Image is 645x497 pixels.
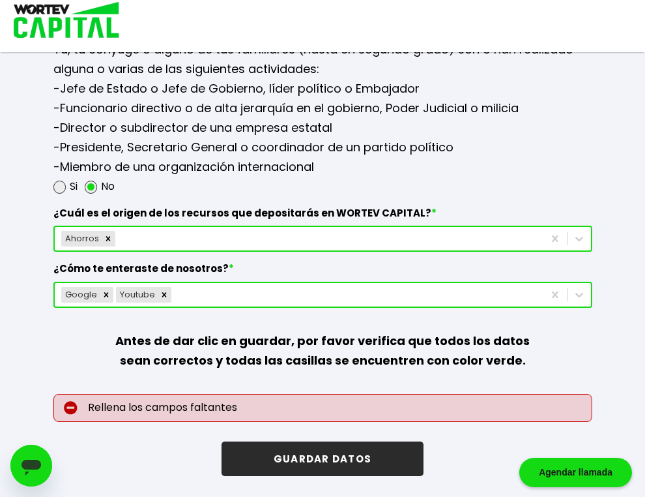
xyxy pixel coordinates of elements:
label: Si [70,177,78,196]
div: Youtube [116,287,157,303]
label: ¿Cuál es el origen de los recursos que depositarás en WORTEV CAPITAL? [53,207,592,226]
div: Ahorros [61,231,101,247]
div: Remove Youtube [157,287,171,303]
label: No [101,177,115,196]
div: Google [61,287,99,303]
label: ¿Cómo te enteraste de nosotros? [53,262,592,282]
div: Agendar llamada [519,458,632,487]
p: -Jefe de Estado o Jefe de Gobierno, líder político o Embajador -Funcionario directivo o de alta j... [53,79,592,177]
iframe: Botón para iniciar la ventana de mensajería [10,445,52,487]
div: Remove Ahorros [101,231,115,247]
p: Rellena los campos faltantes [53,394,592,422]
p: Tú, tu cónyuge o alguno de tus familiares (hasta en segundo grado) son o han realizado alguna o v... [53,40,592,79]
div: Remove Google [99,287,113,303]
img: error-circle.027baa21.svg [64,401,78,415]
b: Antes de dar clic en guardar, por favor verifica que todos los datos sean correctos y todas las c... [115,333,530,369]
button: GUARDAR DATOS [222,442,423,476]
